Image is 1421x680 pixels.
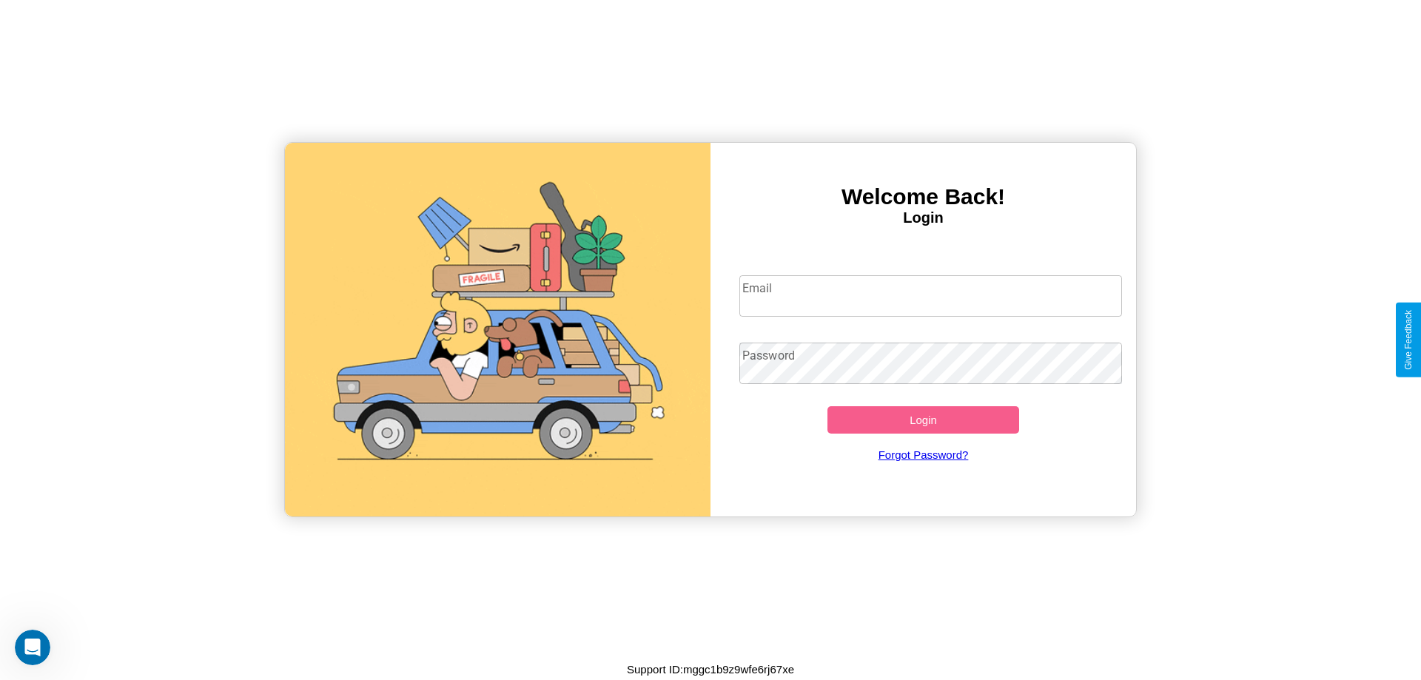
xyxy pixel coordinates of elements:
[1403,310,1414,370] div: Give Feedback
[15,630,50,665] iframe: Intercom live chat
[627,659,794,679] p: Support ID: mggc1b9z9wfe6rj67xe
[732,434,1115,476] a: Forgot Password?
[285,143,710,516] img: gif
[710,184,1136,209] h3: Welcome Back!
[827,406,1019,434] button: Login
[710,209,1136,226] h4: Login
